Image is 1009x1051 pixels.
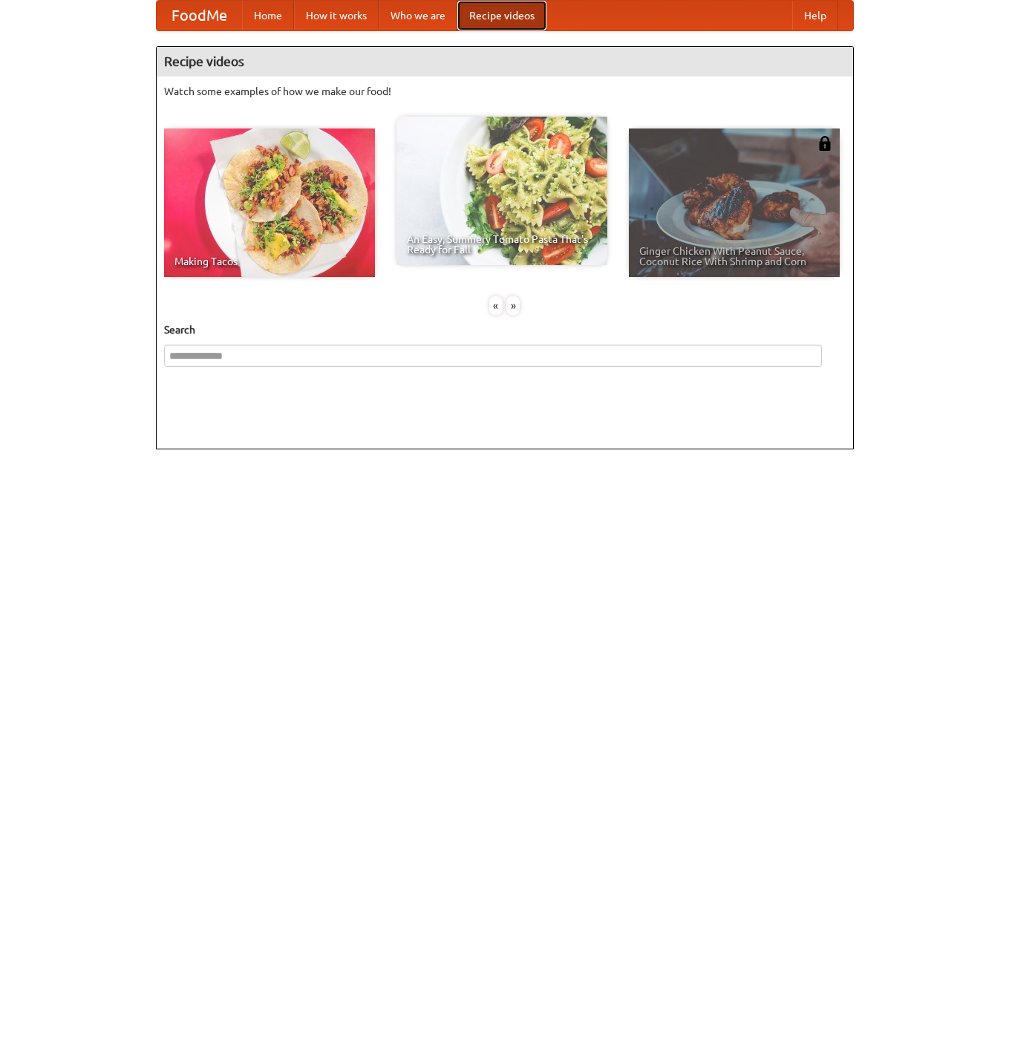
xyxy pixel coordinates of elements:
a: Who we are [379,1,457,30]
div: » [506,296,520,315]
img: 483408.png [817,136,832,151]
span: An Easy, Summery Tomato Pasta That's Ready for Fall [407,234,597,255]
div: « [489,296,503,315]
span: Making Tacos [174,256,365,267]
a: An Easy, Summery Tomato Pasta That's Ready for Fall [396,117,607,265]
a: FoodMe [157,1,242,30]
p: Watch some examples of how we make our food! [164,84,846,99]
a: Help [792,1,838,30]
a: How it works [294,1,379,30]
a: Making Tacos [164,128,375,277]
a: Recipe videos [457,1,546,30]
h4: Recipe videos [157,47,853,77]
a: Home [242,1,294,30]
h5: Search [164,322,846,337]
